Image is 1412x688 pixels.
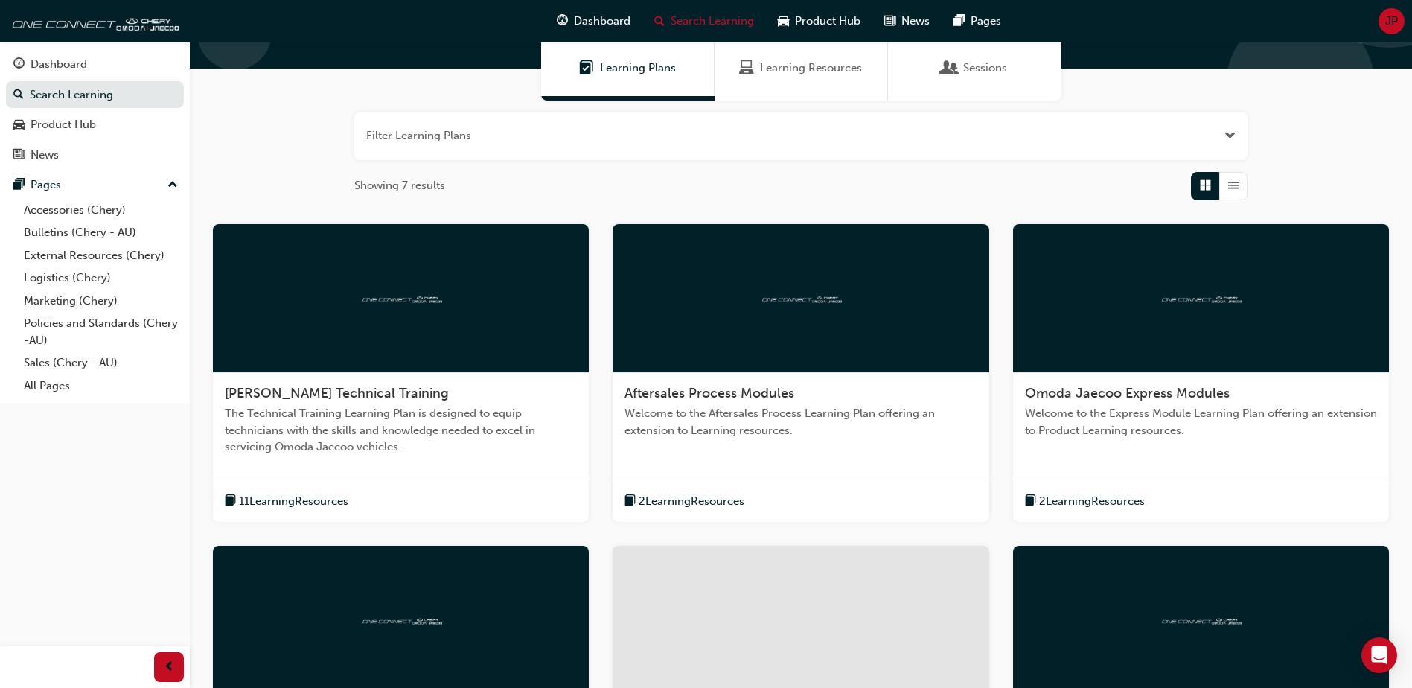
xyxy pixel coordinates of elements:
[1224,127,1236,144] button: Open the filter
[31,116,96,133] div: Product Hub
[6,111,184,138] a: Product Hub
[6,51,184,78] a: Dashboard
[600,60,676,77] span: Learning Plans
[1379,8,1405,34] button: JP
[624,385,794,401] span: Aftersales Process Modules
[18,375,184,398] a: All Pages
[795,13,860,30] span: Product Hub
[901,13,930,30] span: News
[624,405,977,439] span: Welcome to the Aftersales Process Learning Plan offering an extension to Learning resources.
[6,171,184,199] button: Pages
[778,12,789,31] span: car-icon
[1160,613,1242,627] img: oneconnect
[360,613,442,627] img: oneconnect
[760,290,842,305] img: oneconnect
[225,385,449,401] span: [PERSON_NAME] Technical Training
[1039,493,1145,510] span: 2 Learning Resources
[766,6,872,36] a: car-iconProduct Hub
[624,492,744,511] button: book-icon2LearningResources
[557,12,568,31] span: guage-icon
[1361,637,1397,673] div: Open Intercom Messenger
[1025,405,1377,439] span: Welcome to the Express Module Learning Plan offering an extension to Product Learning resources.
[1385,13,1398,30] span: JP
[942,6,1013,36] a: pages-iconPages
[13,179,25,192] span: pages-icon
[613,224,988,523] a: oneconnectAftersales Process ModulesWelcome to the Aftersales Process Learning Plan offering an e...
[1228,177,1239,194] span: List
[31,147,59,164] div: News
[7,6,179,36] img: oneconnect
[624,492,636,511] span: book-icon
[888,36,1061,101] a: SessionsSessions
[225,405,577,456] span: The Technical Training Learning Plan is designed to equip technicians with the skills and knowled...
[6,48,184,171] button: DashboardSearch LearningProduct HubNews
[942,60,957,77] span: Sessions
[13,149,25,162] span: news-icon
[671,13,754,30] span: Search Learning
[31,56,87,73] div: Dashboard
[6,81,184,109] a: Search Learning
[1160,290,1242,305] img: oneconnect
[545,6,642,36] a: guage-iconDashboard
[884,12,895,31] span: news-icon
[213,224,589,523] a: oneconnect[PERSON_NAME] Technical TrainingThe Technical Training Learning Plan is designed to equ...
[13,118,25,132] span: car-icon
[18,290,184,313] a: Marketing (Chery)
[1025,385,1230,401] span: Omoda Jaecoo Express Modules
[167,176,178,195] span: up-icon
[1025,492,1036,511] span: book-icon
[13,58,25,71] span: guage-icon
[639,493,744,510] span: 2 Learning Resources
[6,141,184,169] a: News
[574,13,630,30] span: Dashboard
[225,492,348,511] button: book-icon11LearningResources
[354,177,445,194] span: Showing 7 results
[760,60,862,77] span: Learning Resources
[13,89,24,102] span: search-icon
[225,492,236,511] span: book-icon
[18,199,184,222] a: Accessories (Chery)
[18,351,184,375] a: Sales (Chery - AU)
[360,290,442,305] img: oneconnect
[31,176,61,194] div: Pages
[579,60,594,77] span: Learning Plans
[18,221,184,244] a: Bulletins (Chery - AU)
[164,658,175,677] span: prev-icon
[953,12,965,31] span: pages-icon
[715,36,888,101] a: Learning ResourcesLearning Resources
[1013,224,1389,523] a: oneconnectOmoda Jaecoo Express ModulesWelcome to the Express Module Learning Plan offering an ext...
[18,267,184,290] a: Logistics (Chery)
[739,60,754,77] span: Learning Resources
[1200,177,1211,194] span: Grid
[642,6,766,36] a: search-iconSearch Learning
[963,60,1007,77] span: Sessions
[18,244,184,267] a: External Resources (Chery)
[872,6,942,36] a: news-iconNews
[541,36,715,101] a: Learning PlansLearning Plans
[1025,492,1145,511] button: book-icon2LearningResources
[971,13,1001,30] span: Pages
[239,493,348,510] span: 11 Learning Resources
[18,312,184,351] a: Policies and Standards (Chery -AU)
[654,12,665,31] span: search-icon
